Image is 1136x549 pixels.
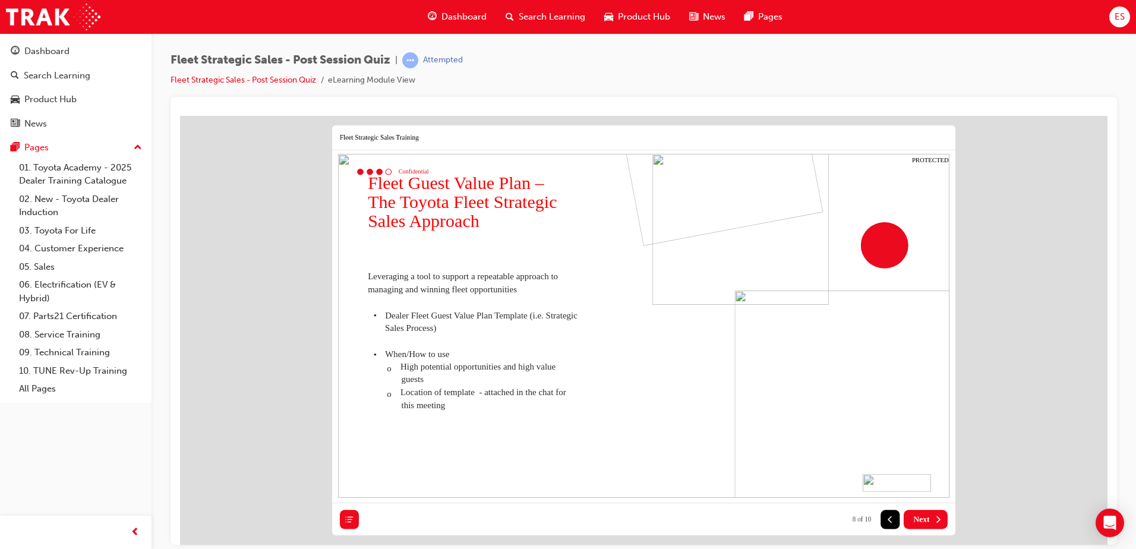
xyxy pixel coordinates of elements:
[673,400,692,408] div: 8 of 10
[131,525,140,540] span: prev-icon
[703,10,725,24] span: News
[24,117,47,131] div: News
[134,140,142,156] span: up-icon
[5,137,147,159] button: Pages
[11,94,20,105] span: car-icon
[595,5,680,29] a: car-iconProduct Hub
[160,17,239,26] div: Fleet Strategic Sales Training
[207,247,212,257] span: o
[171,75,316,85] a: Fleet Strategic Sales - Post Session Quiz
[220,246,375,256] span: High potential opportunities and high value
[188,74,377,99] span: The Toyota Fleet Strategic
[5,89,147,111] a: Product Hub
[519,10,585,24] span: Search Learning
[14,380,147,398] a: All Pages
[680,5,735,29] a: news-iconNews
[11,71,19,81] span: search-icon
[221,283,265,296] span: this meeting
[506,10,514,24] span: search-icon
[11,143,20,153] span: pages-icon
[5,113,147,135] a: News
[14,326,147,344] a: 08. Service Training
[220,272,386,282] span: Location of template - attached in the chat for
[14,276,147,307] a: 06. Electrification (EV & Hybrid)
[1115,10,1125,24] span: ES
[14,159,147,190] a: 01. Toyota Academy - 2025 Dealer Training Catalogue
[11,119,20,130] span: news-icon
[1096,509,1124,537] div: Open Intercom Messenger
[205,233,269,243] span: When/How to use
[14,222,147,240] a: 03. Toyota For Life
[735,5,792,29] a: pages-iconPages
[14,362,147,380] a: 10. TUNE Rev-Up Training
[5,65,147,87] a: Search Learning
[402,52,418,68] span: learningRecordVerb_ATTEMPT-icon
[14,190,147,222] a: 02. New - Toyota Dealer Induction
[6,4,100,30] img: Trak
[11,46,20,57] span: guage-icon
[24,93,77,106] div: Product Hub
[1109,7,1130,27] button: ES
[253,156,377,166] span: to support a repeatable approach to
[395,53,397,67] span: |
[24,45,70,58] div: Dashboard
[618,10,670,24] span: Product Hub
[24,69,90,83] div: Search Learning
[718,360,722,371] span: 8
[205,194,397,204] span: Dealer Fleet Guest Value Plan Template (i.e. Strategic
[188,156,251,166] span: Leveraging a tool
[188,167,337,180] span: managing and winning fleet opportunities
[207,273,212,283] span: o
[14,307,147,326] a: 07. Parts21 Certification
[5,38,147,137] button: DashboardSearch LearningProduct HubNews
[733,399,749,408] span: Next
[14,239,147,258] a: 04. Customer Experience
[328,74,415,87] li: eLearning Module View
[171,53,390,67] span: Fleet Strategic Sales - Post Session Quiz
[193,234,196,244] span: •
[188,54,364,80] span: Fleet Guest Value Plan –
[496,5,595,29] a: search-iconSearch Learning
[441,10,487,24] span: Dashboard
[5,40,147,62] a: Dashboard
[689,10,698,24] span: news-icon
[14,343,147,362] a: 09. Technical Training
[418,5,496,29] a: guage-iconDashboard
[604,10,613,24] span: car-icon
[188,93,299,118] span: Sales Approach
[14,258,147,276] a: 05. Sales
[744,10,753,24] span: pages-icon
[428,10,437,24] span: guage-icon
[24,141,49,154] div: Pages
[423,55,463,66] div: Attempted
[758,10,782,24] span: Pages
[221,257,244,270] span: guests
[205,206,256,219] span: Sales Process)
[193,195,196,205] span: •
